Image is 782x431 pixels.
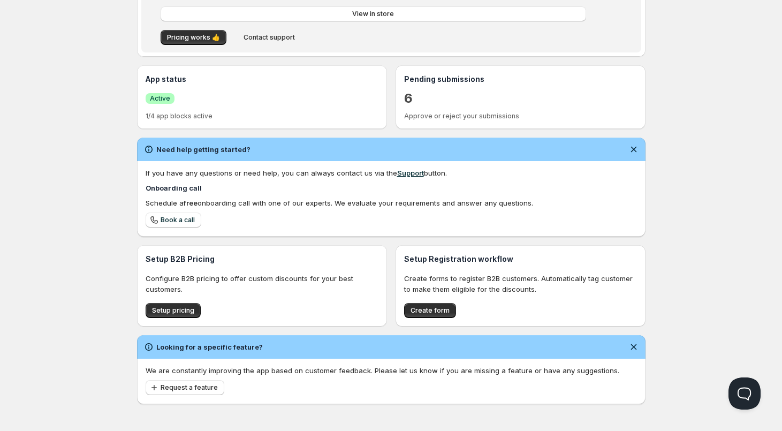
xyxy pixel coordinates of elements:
span: Setup pricing [152,306,194,315]
iframe: Help Scout Beacon - Open [728,377,761,410]
button: Dismiss notification [626,339,641,354]
span: Pricing works 👍 [167,33,220,42]
h3: App status [146,74,378,85]
h3: Setup Registration workflow [404,254,637,264]
h2: Need help getting started? [156,144,250,155]
span: Book a call [161,216,195,224]
span: View in store [352,10,394,18]
button: Create form [404,303,456,318]
button: Contact support [237,30,301,45]
h3: Setup B2B Pricing [146,254,378,264]
a: 6 [404,90,413,107]
p: Configure B2B pricing to offer custom discounts for your best customers. [146,273,378,294]
h2: Looking for a specific feature? [156,342,263,352]
a: SuccessActive [146,93,174,104]
div: Schedule a onboarding call with one of our experts. We evaluate your requirements and answer any ... [146,198,637,208]
h4: Onboarding call [146,183,637,193]
button: Dismiss notification [626,142,641,157]
div: If you have any questions or need help, you can always contact us via the button. [146,168,637,178]
p: 1/4 app blocks active [146,112,378,120]
a: View in store [161,6,586,21]
span: Contact support [244,33,295,42]
button: Pricing works 👍 [161,30,226,45]
button: Request a feature [146,380,224,395]
button: Setup pricing [146,303,201,318]
h3: Pending submissions [404,74,637,85]
a: Support [397,169,424,177]
p: Create forms to register B2B customers. Automatically tag customer to make them eligible for the ... [404,273,637,294]
span: Create form [411,306,450,315]
a: Book a call [146,213,201,228]
p: Approve or reject your submissions [404,112,637,120]
span: Active [150,94,170,103]
span: Request a feature [161,383,218,392]
p: We are constantly improving the app based on customer feedback. Please let us know if you are mis... [146,365,637,376]
b: free [184,199,198,207]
